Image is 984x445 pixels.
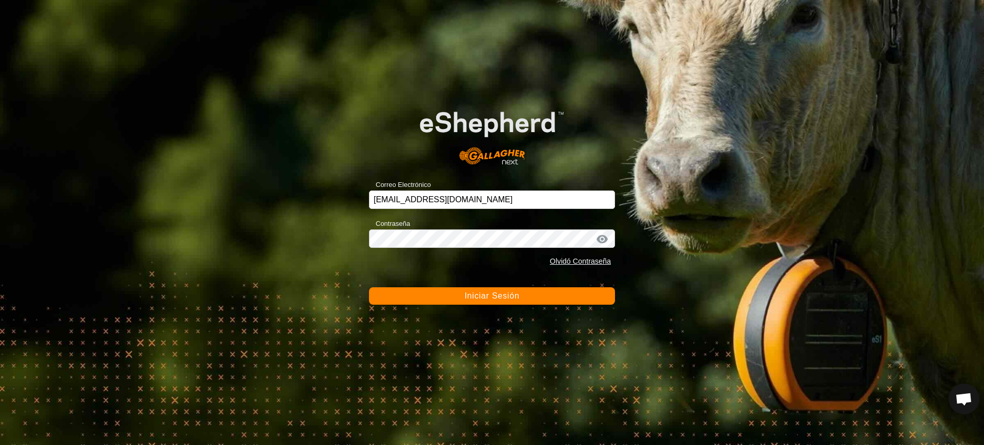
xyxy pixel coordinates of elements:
span: Iniciar Sesión [464,291,519,300]
img: Logo de eShepherd [394,91,590,175]
a: Olvidó Contraseña [550,257,611,265]
input: Correo Electrónico [369,190,615,209]
label: Correo Electrónico [369,180,431,190]
a: Chat abierto [949,384,979,414]
label: Contraseña [369,219,410,229]
button: Iniciar Sesión [369,287,615,305]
